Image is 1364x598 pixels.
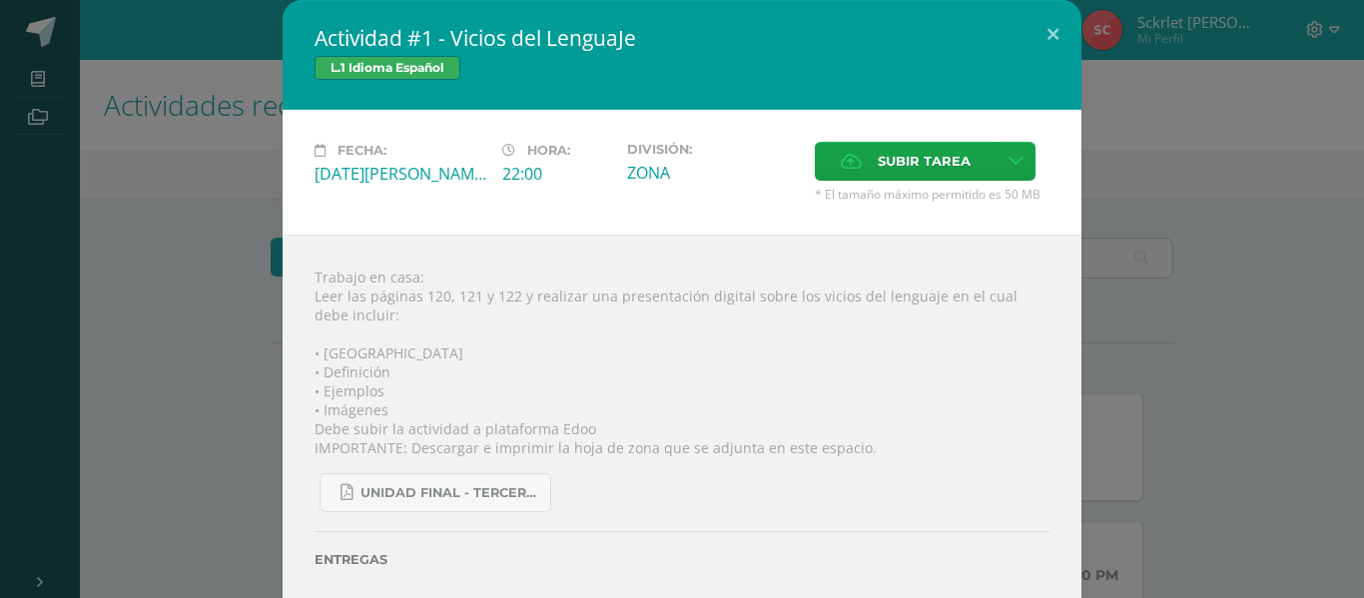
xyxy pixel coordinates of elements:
h2: Actividad #1 - Vicios del LenguaJe [315,24,1049,52]
span: Subir tarea [878,143,971,180]
span: Hora: [527,143,570,158]
span: Fecha: [338,143,386,158]
label: División: [627,142,799,157]
a: UNIDAD FINAL - TERCERO BASICO A-B-C.pdf [320,473,551,512]
label: Entregas [315,552,1049,567]
span: L.1 Idioma Español [315,56,460,80]
div: ZONA [627,162,799,184]
span: UNIDAD FINAL - TERCERO BASICO A-B-C.pdf [360,485,540,501]
div: 22:00 [502,163,611,185]
div: [DATE][PERSON_NAME] [315,163,486,185]
span: * El tamaño máximo permitido es 50 MB [815,186,1049,203]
